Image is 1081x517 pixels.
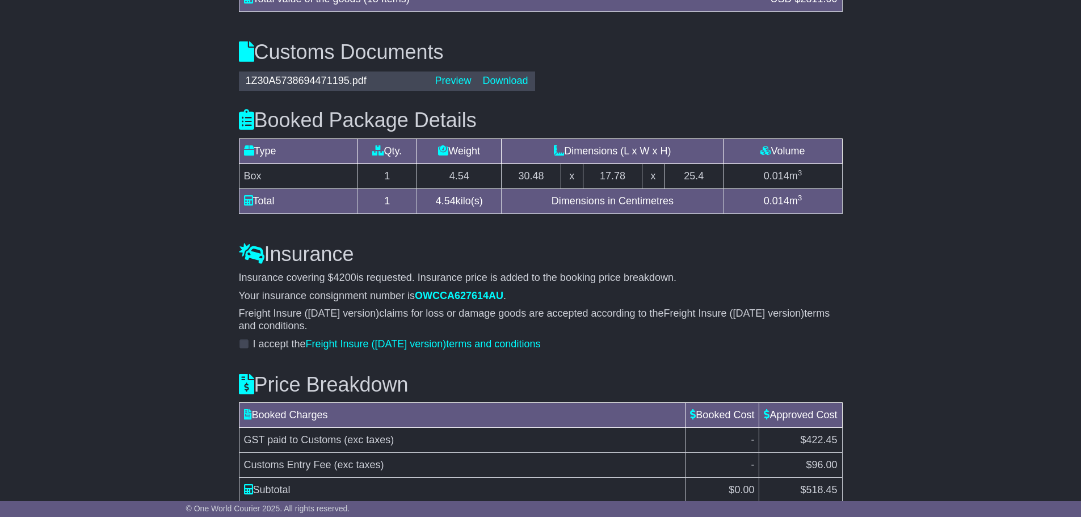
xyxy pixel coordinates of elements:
span: - [751,459,754,470]
span: OWCCA627614AU [415,290,503,301]
td: 1 [357,163,417,188]
td: Subtotal [239,478,685,503]
span: Customs Entry Fee [244,459,331,470]
h3: Price Breakdown [239,373,843,396]
span: 0.00 [734,484,754,495]
td: Volume [724,138,842,163]
sup: 3 [798,194,802,202]
a: Download [482,75,528,86]
span: Freight Insure ([DATE] version) [306,338,447,350]
td: 1 [357,188,417,213]
td: $ [685,478,759,503]
span: (exc taxes) [344,434,394,445]
td: Type [239,138,357,163]
td: Dimensions (L x W x H) [502,138,724,163]
td: m [724,188,842,213]
td: Approved Cost [759,403,842,428]
p: Insurance covering $ is requested. Insurance price is added to the booking price breakdown. [239,272,843,284]
a: Preview [435,75,471,86]
td: Booked Charges [239,403,685,428]
span: 4.54 [436,195,456,207]
h3: Booked Package Details [239,109,843,132]
span: 518.45 [806,484,837,495]
span: 0.014 [764,195,789,207]
a: Freight Insure ([DATE] version)terms and conditions [306,338,541,350]
td: Dimensions in Centimetres [502,188,724,213]
td: Qty. [357,138,417,163]
span: - [751,434,754,445]
span: $422.45 [800,434,837,445]
span: 0.014 [764,170,789,182]
td: Box [239,163,357,188]
td: Total [239,188,357,213]
span: 4200 [334,272,356,283]
td: 17.78 [583,163,642,188]
span: Freight Insure ([DATE] version) [664,308,805,319]
span: © One World Courier 2025. All rights reserved. [186,504,350,513]
td: Weight [417,138,502,163]
td: Booked Cost [685,403,759,428]
td: kilo(s) [417,188,502,213]
span: Freight Insure ([DATE] version) [239,308,380,319]
td: x [642,163,664,188]
h3: Insurance [239,243,843,266]
td: 25.4 [664,163,724,188]
span: (exc taxes) [334,459,384,470]
td: x [561,163,583,188]
label: I accept the [253,338,541,351]
h3: Customs Documents [239,41,843,64]
sup: 3 [798,169,802,177]
div: 1Z30A5738694471195.pdf [240,75,430,87]
td: 4.54 [417,163,502,188]
p: claims for loss or damage goods are accepted according to the terms and conditions. [239,308,843,332]
td: m [724,163,842,188]
p: Your insurance consignment number is . [239,290,843,302]
span: GST paid to Customs [244,434,342,445]
span: $96.00 [806,459,837,470]
td: $ [759,478,842,503]
td: 30.48 [502,163,561,188]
